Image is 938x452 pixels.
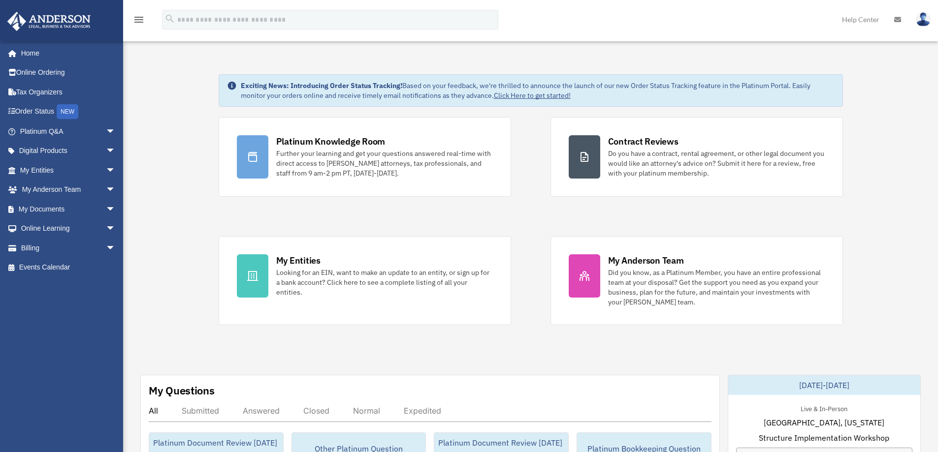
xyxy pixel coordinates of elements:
div: Closed [303,406,329,416]
a: My Anderson Team Did you know, as a Platinum Member, you have an entire professional team at your... [550,236,843,325]
span: [GEOGRAPHIC_DATA], [US_STATE] [764,417,884,428]
div: Contract Reviews [608,135,679,148]
div: Further your learning and get your questions answered real-time with direct access to [PERSON_NAM... [276,149,493,178]
a: My Anderson Teamarrow_drop_down [7,180,130,200]
img: User Pic [916,12,931,27]
a: Click Here to get started! [494,91,571,100]
div: Did you know, as a Platinum Member, you have an entire professional team at your disposal? Get th... [608,268,825,307]
span: arrow_drop_down [106,199,126,219]
div: Platinum Knowledge Room [276,135,386,148]
div: NEW [57,104,78,119]
div: Live & In-Person [793,403,855,413]
div: All [149,406,158,416]
div: My Entities [276,254,321,267]
i: menu [133,14,145,26]
span: arrow_drop_down [106,160,126,181]
a: Contract Reviews Do you have a contract, rental agreement, or other legal document you would like... [550,117,843,197]
a: menu [133,17,145,26]
a: My Entitiesarrow_drop_down [7,160,130,180]
div: My Anderson Team [608,254,684,267]
div: [DATE]-[DATE] [728,375,920,395]
span: arrow_drop_down [106,141,126,161]
a: Home [7,43,126,63]
a: Tax Organizers [7,82,130,102]
a: My Entities Looking for an EIN, want to make an update to an entity, or sign up for a bank accoun... [219,236,511,325]
span: Structure Implementation Workshop [759,432,889,444]
span: arrow_drop_down [106,180,126,200]
a: Online Learningarrow_drop_down [7,219,130,239]
span: arrow_drop_down [106,121,126,142]
a: Digital Productsarrow_drop_down [7,141,130,161]
a: Events Calendar [7,258,130,277]
img: Anderson Advisors Platinum Portal [4,12,94,31]
div: Normal [353,406,380,416]
div: Looking for an EIN, want to make an update to an entity, or sign up for a bank account? Click her... [276,268,493,297]
div: Based on your feedback, we're thrilled to announce the launch of our new Order Status Tracking fe... [241,81,835,100]
div: My Questions [149,383,215,398]
a: Order StatusNEW [7,102,130,122]
a: My Documentsarrow_drop_down [7,199,130,219]
div: Do you have a contract, rental agreement, or other legal document you would like an attorney's ad... [608,149,825,178]
div: Expedited [404,406,441,416]
i: search [164,13,175,24]
span: arrow_drop_down [106,219,126,239]
div: Submitted [182,406,219,416]
a: Billingarrow_drop_down [7,238,130,258]
a: Online Ordering [7,63,130,83]
a: Platinum Knowledge Room Further your learning and get your questions answered real-time with dire... [219,117,511,197]
a: Platinum Q&Aarrow_drop_down [7,121,130,141]
div: Answered [243,406,280,416]
span: arrow_drop_down [106,238,126,258]
strong: Exciting News: Introducing Order Status Tracking! [241,81,402,90]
